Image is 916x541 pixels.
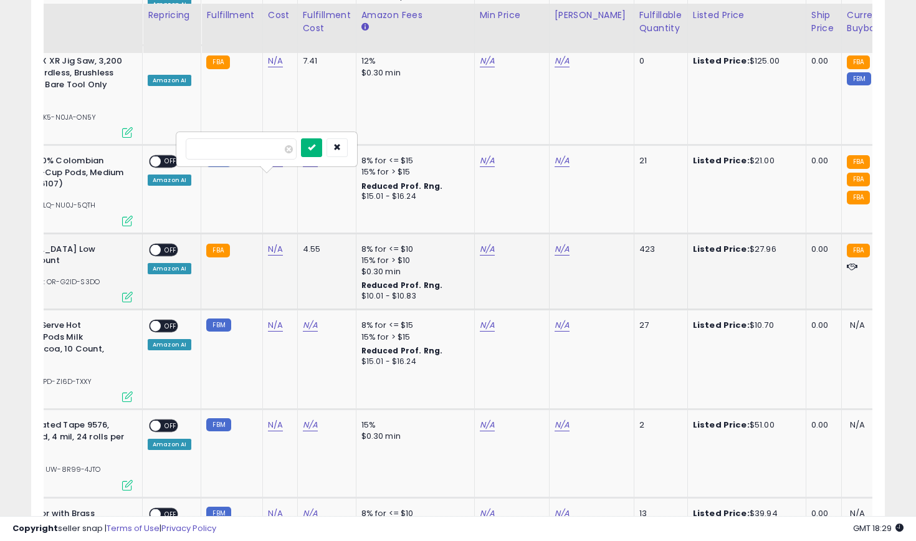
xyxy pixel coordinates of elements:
[850,419,865,431] span: N/A
[20,277,100,287] span: | SKU: OR-G2ID-S3DO
[847,72,871,85] small: FBM
[555,419,570,431] a: N/A
[480,9,544,22] div: Min Price
[811,155,832,166] div: 0.00
[693,320,796,331] div: $10.70
[148,439,191,450] div: Amazon AI
[12,523,216,535] div: seller snap | |
[268,243,283,256] a: N/A
[811,320,832,331] div: 0.00
[693,55,796,67] div: $125.00
[361,280,443,290] b: Reduced Prof. Rng.
[847,155,870,169] small: FBA
[693,55,750,67] b: Listed Price:
[361,67,465,79] div: $0.30 min
[161,421,181,431] span: OFF
[361,191,465,202] div: $15.01 - $16.24
[148,263,191,274] div: Amazon AI
[480,243,495,256] a: N/A
[206,9,257,22] div: Fulfillment
[148,9,196,22] div: Repricing
[161,156,181,167] span: OFF
[161,244,181,255] span: OFF
[480,55,495,67] a: N/A
[555,55,570,67] a: N/A
[19,464,100,474] span: | SKU: UW-8R99-4JTO
[206,318,231,332] small: FBM
[12,522,58,534] strong: Copyright
[693,155,750,166] b: Listed Price:
[693,419,750,431] b: Listed Price:
[555,155,570,167] a: N/A
[693,243,750,255] b: Listed Price:
[303,244,346,255] div: 4.55
[161,522,216,534] a: Privacy Policy
[107,522,160,534] a: Terms of Use
[148,175,191,186] div: Amazon AI
[847,244,870,257] small: FBA
[361,2,465,13] div: $0.30 min
[303,319,318,332] a: N/A
[148,339,191,350] div: Amazon AI
[161,321,181,332] span: OFF
[693,9,801,22] div: Listed Price
[361,332,465,343] div: 15% for > $15
[847,9,911,35] div: Current Buybox Price
[361,181,443,191] b: Reduced Prof. Rng.
[480,419,495,431] a: N/A
[303,419,318,431] a: N/A
[206,418,231,431] small: FBM
[268,55,283,67] a: N/A
[639,155,678,166] div: 21
[361,155,465,166] div: 8% for <= $15
[361,244,465,255] div: 8% for <= $10
[361,266,465,277] div: $0.30 min
[639,9,682,35] div: Fulfillable Quantity
[361,357,465,367] div: $15.01 - $16.24
[361,419,465,431] div: 15%
[268,419,283,431] a: N/A
[303,9,351,35] div: Fulfillment Cost
[639,419,678,431] div: 2
[361,431,465,442] div: $0.30 min
[361,291,465,302] div: $10.01 - $10.83
[811,9,836,35] div: Ship Price
[693,244,796,255] div: $27.96
[361,9,469,22] div: Amazon Fees
[639,55,678,67] div: 0
[639,320,678,331] div: 27
[361,320,465,331] div: 8% for <= $15
[850,319,865,331] span: N/A
[555,243,570,256] a: N/A
[847,55,870,69] small: FBA
[853,522,904,534] span: 2025-08-14 18:29 GMT
[847,191,870,204] small: FBA
[148,75,191,86] div: Amazon AI
[555,319,570,332] a: N/A
[206,55,229,69] small: FBA
[555,9,629,22] div: [PERSON_NAME]
[639,244,678,255] div: 423
[16,376,92,386] span: | SKU: PD-ZI6D-TXXY
[361,55,465,67] div: 12%
[361,255,465,266] div: 15% for > $10
[361,22,369,33] small: Amazon Fees.
[206,244,229,257] small: FBA
[693,419,796,431] div: $51.00
[268,319,283,332] a: N/A
[811,244,832,255] div: 0.00
[693,155,796,166] div: $21.00
[480,319,495,332] a: N/A
[303,55,346,67] div: 7.41
[847,173,870,186] small: FBA
[811,419,832,431] div: 0.00
[693,319,750,331] b: Listed Price:
[268,9,292,22] div: Cost
[16,112,96,122] span: | SKU: K5-N0JA-ON5Y
[480,155,495,167] a: N/A
[361,166,465,178] div: 15% for > $15
[16,200,95,210] span: | SKU: LQ-NU0J-5QTH
[811,55,832,67] div: 0.00
[361,345,443,356] b: Reduced Prof. Rng.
